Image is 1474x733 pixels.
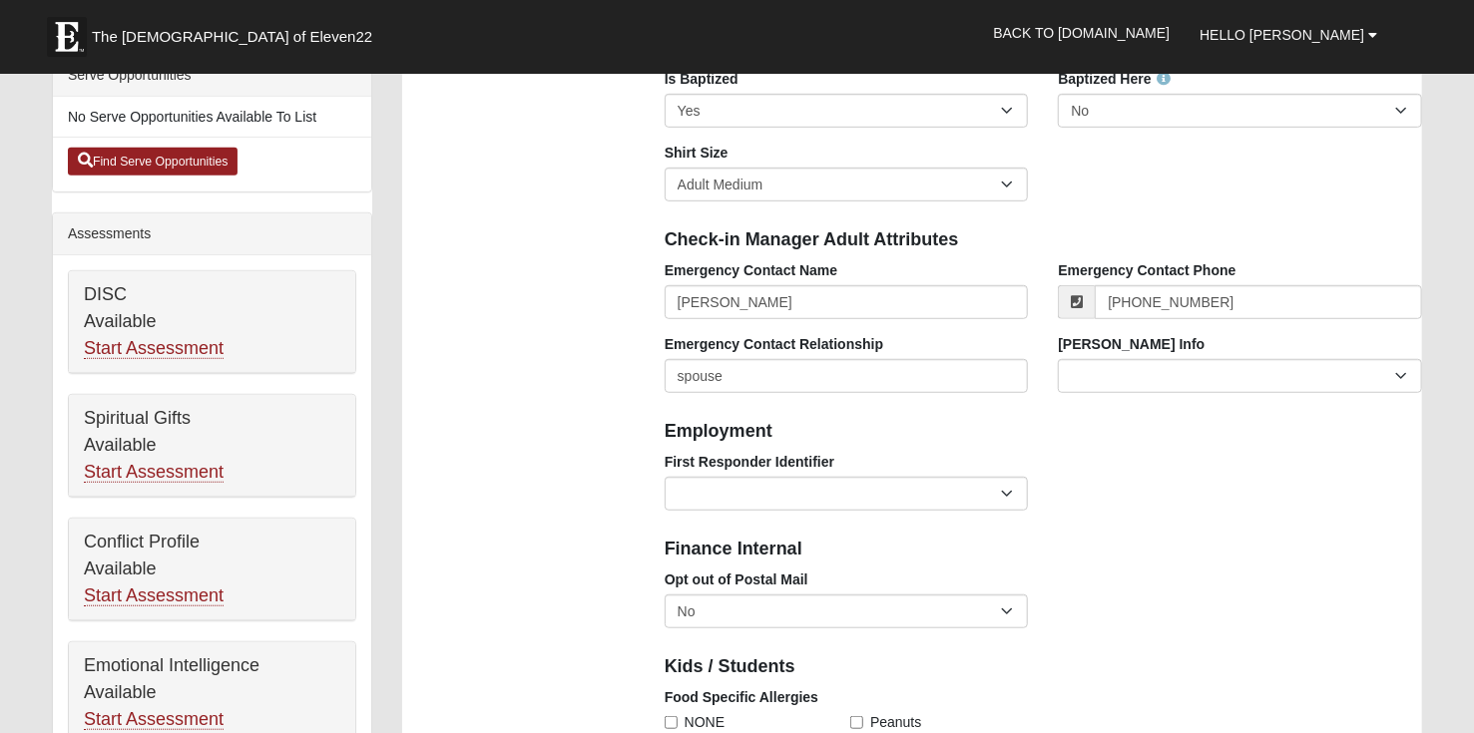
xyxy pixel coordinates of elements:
h4: Finance Internal [665,539,1422,560]
label: First Responder Identifier [665,452,834,472]
a: Start Assessment [84,585,224,606]
span: The [DEMOGRAPHIC_DATA] of Eleven22 [92,27,372,47]
label: Emergency Contact Name [665,260,838,280]
div: Spiritual Gifts Available [69,395,355,497]
label: Emergency Contact Phone [1058,260,1235,280]
div: Serve Opportunities [53,55,371,97]
label: [PERSON_NAME] Info [1058,334,1205,354]
input: NONE [665,716,678,729]
h4: Employment [665,421,1422,443]
input: Peanuts [850,716,863,729]
a: Start Assessment [84,462,224,483]
div: DISC Available [69,271,355,373]
h4: Kids / Students [665,656,1422,678]
h4: Check-in Manager Adult Attributes [665,229,1422,251]
label: Opt out of Postal Mail [665,569,808,589]
span: Peanuts [870,712,921,732]
a: Find Serve Opportunities [68,148,239,176]
a: Back to [DOMAIN_NAME] [978,8,1185,58]
label: Is Baptized [665,69,738,89]
a: The [DEMOGRAPHIC_DATA] of Eleven22 [37,7,436,57]
img: Eleven22 logo [47,17,87,57]
a: Start Assessment [84,338,224,359]
label: Food Specific Allergies [665,687,818,707]
li: No Serve Opportunities Available To List [53,97,371,138]
div: Assessments [53,213,371,255]
label: Baptized Here [1058,69,1171,89]
div: Conflict Profile Available [69,519,355,620]
a: Start Assessment [84,709,224,730]
span: Hello [PERSON_NAME] [1200,27,1364,43]
label: Shirt Size [665,143,729,163]
label: Emergency Contact Relationship [665,334,883,354]
a: Hello [PERSON_NAME] [1185,10,1392,60]
span: NONE [685,712,725,732]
